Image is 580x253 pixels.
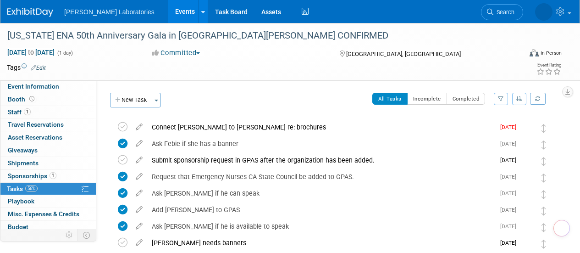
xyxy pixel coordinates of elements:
[447,93,486,105] button: Completed
[541,174,546,182] i: Move task
[147,152,495,168] div: Submit sponsorship request in GPAS after the organization has been added.
[131,206,147,214] a: edit
[147,136,495,152] div: Ask Febie if she has a banner
[541,141,546,149] i: Move task
[500,190,521,197] span: [DATE]
[540,50,562,56] div: In-Person
[0,106,96,118] a: Staff1
[7,185,38,192] span: Tasks
[0,208,96,220] a: Misc. Expenses & Credits
[31,65,46,71] a: Edit
[27,49,35,56] span: to
[8,96,36,103] span: Booth
[541,157,546,166] i: Move task
[8,108,31,116] span: Staff
[500,240,521,246] span: [DATE]
[131,173,147,181] a: edit
[7,8,53,17] img: ExhibitDay
[0,144,96,157] a: Giveaways
[0,170,96,182] a: Sponsorships1
[131,239,147,247] a: edit
[8,134,62,141] span: Asset Reservations
[493,9,514,16] span: Search
[481,4,523,20] a: Search
[25,185,38,192] span: 56%
[500,141,521,147] span: [DATE]
[8,210,79,218] span: Misc. Expenses & Credits
[481,48,562,62] div: Event Format
[530,93,546,105] a: Refresh
[536,63,561,67] div: Event Rating
[147,169,495,185] div: Request that Emergency Nurses CA State Council be added to GPAS.
[530,49,539,56] img: Format-Inperson.png
[500,223,521,230] span: [DATE]
[500,124,521,130] span: [DATE]
[131,123,147,131] a: edit
[0,195,96,208] a: Playbook
[61,229,77,241] td: Personalize Event Tab Strip
[8,223,28,231] span: Budget
[8,197,34,205] span: Playbook
[372,93,408,105] button: All Tasks
[541,240,546,248] i: Move task
[521,139,533,151] img: Tisha Davis
[500,174,521,180] span: [DATE]
[521,188,533,200] img: Tisha Davis
[147,235,495,251] div: [PERSON_NAME] needs banners
[7,63,46,72] td: Tags
[50,172,56,179] span: 1
[131,156,147,164] a: edit
[541,207,546,215] i: Move task
[24,108,31,115] span: 1
[147,119,495,135] div: Connect [PERSON_NAME] to [PERSON_NAME] re: brochures
[8,121,64,128] span: Travel Reservations
[8,159,39,167] span: Shipments
[0,157,96,169] a: Shipments
[0,80,96,93] a: Event Information
[521,122,533,134] img: Tisha Davis
[147,219,495,234] div: Ask [PERSON_NAME] if he is available to speak
[28,96,36,102] span: Booth not reserved yet
[407,93,447,105] button: Incomplete
[131,189,147,197] a: edit
[4,28,514,44] div: [US_STATE] ENA 50th Anniversary Gala in [GEOGRAPHIC_DATA][PERSON_NAME] CONFIRMED
[0,221,96,233] a: Budget
[131,222,147,231] a: edit
[77,229,96,241] td: Toggle Event Tabs
[149,48,204,58] button: Committed
[0,118,96,131] a: Travel Reservations
[346,51,461,57] span: [GEOGRAPHIC_DATA], [GEOGRAPHIC_DATA]
[0,93,96,106] a: Booth
[56,50,73,56] span: (1 day)
[147,202,495,218] div: Add [PERSON_NAME] to GPAS
[541,124,546,133] i: Move task
[500,157,521,163] span: [DATE]
[8,146,38,154] span: Giveaways
[7,48,55,56] span: [DATE] [DATE]
[521,221,533,233] img: Tisha Davis
[535,3,552,21] img: Tisha Davis
[541,223,546,232] i: Move task
[8,83,59,90] span: Event Information
[131,140,147,148] a: edit
[521,238,533,250] img: Tisha Davis
[64,8,155,16] span: [PERSON_NAME] Laboratories
[0,131,96,144] a: Asset Reservations
[110,93,152,107] button: New Task
[8,172,56,180] span: Sponsorships
[500,207,521,213] span: [DATE]
[541,190,546,199] i: Move task
[521,172,533,184] img: Tisha Davis
[147,186,495,201] div: Ask [PERSON_NAME] if he can speak
[521,155,533,167] img: Tisha Davis
[521,205,533,217] img: Tisha Davis
[0,183,96,195] a: Tasks56%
